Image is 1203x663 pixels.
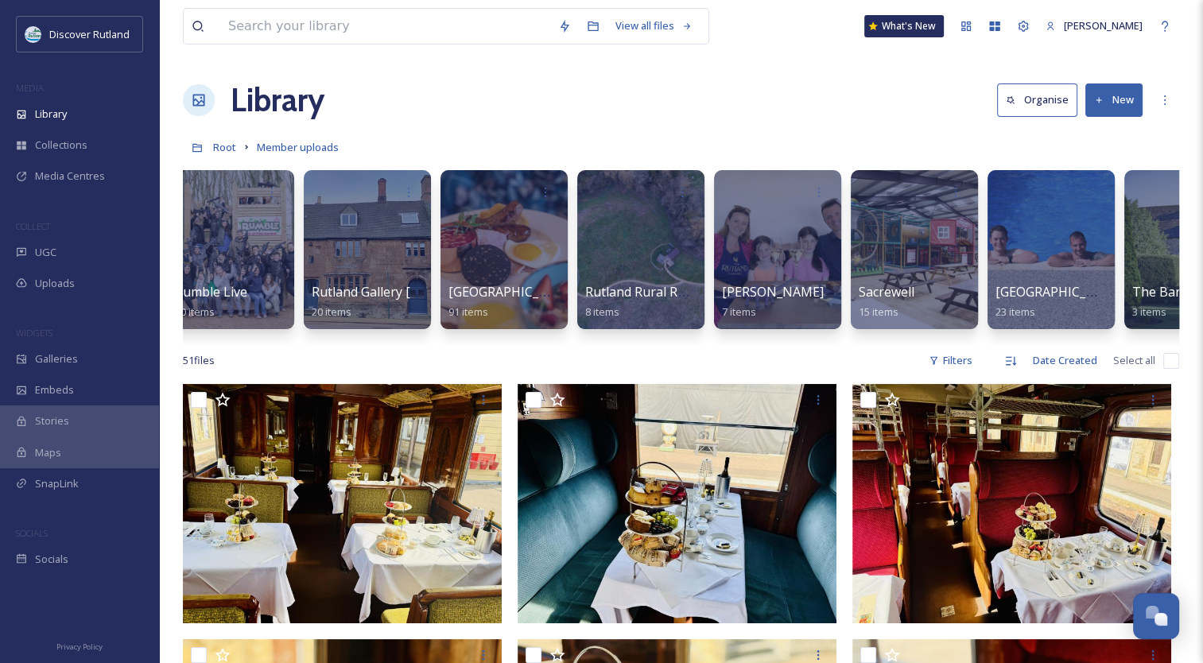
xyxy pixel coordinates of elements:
[864,15,944,37] a: What's New
[585,285,825,319] a: Rutland Rural Retreats [PERSON_NAME]8 items
[859,304,898,319] span: 15 items
[859,283,914,300] span: Sacrewell
[35,169,105,184] span: Media Centres
[257,140,339,154] span: Member uploads
[722,285,824,319] a: [PERSON_NAME]7 items
[213,140,236,154] span: Root
[183,384,502,623] img: ext_1757517467.984871_chris.oregan@nvr.org.uk-20250907_100258329_iOS.jpg
[312,304,351,319] span: 20 items
[997,83,1077,116] button: Organise
[722,304,756,319] span: 7 items
[220,9,550,44] input: Search your library
[859,285,914,319] a: Sacrewell15 items
[1085,83,1143,116] button: New
[995,304,1035,319] span: 23 items
[257,138,339,157] a: Member uploads
[995,283,1123,300] span: [GEOGRAPHIC_DATA]
[1133,593,1179,639] button: Open Chat
[56,636,103,655] a: Privacy Policy
[16,220,50,232] span: COLLECT
[1038,10,1151,41] a: [PERSON_NAME]
[175,304,215,319] span: 10 items
[1113,353,1155,368] span: Select all
[35,382,74,397] span: Embeds
[35,138,87,153] span: Collections
[312,285,534,319] a: Rutland Gallery [GEOGRAPHIC_DATA]20 items
[1132,304,1166,319] span: 3 items
[175,283,247,300] span: Rumble Live
[213,138,236,157] a: Root
[35,552,68,567] span: Socials
[921,345,980,376] div: Filters
[56,642,103,652] span: Privacy Policy
[852,384,1171,623] img: ext_1757517465.424999_chris.oregan@nvr.org.uk-20250907_101140651_iOS.jpg
[722,283,824,300] span: [PERSON_NAME]
[183,353,215,368] span: 51 file s
[1025,345,1105,376] div: Date Created
[35,413,69,428] span: Stories
[16,327,52,339] span: WIDGETS
[25,26,41,42] img: DiscoverRutlandlog37F0B7.png
[607,10,700,41] a: View all files
[16,527,48,539] span: SOCIALS
[518,384,836,623] img: ext_1757517466.696109_chris.oregan@nvr.org.uk-20250907_100421810_iOS.jpg
[35,276,75,291] span: Uploads
[49,27,130,41] span: Discover Rutland
[16,82,44,94] span: MEDIA
[35,245,56,260] span: UGC
[35,351,78,366] span: Galleries
[995,285,1123,319] a: [GEOGRAPHIC_DATA]23 items
[1064,18,1143,33] span: [PERSON_NAME]
[231,76,324,124] a: Library
[585,304,619,319] span: 8 items
[448,283,576,300] span: [GEOGRAPHIC_DATA]
[997,83,1085,116] a: Organise
[312,283,534,300] span: Rutland Gallery [GEOGRAPHIC_DATA]
[448,285,576,319] a: [GEOGRAPHIC_DATA]91 items
[448,304,488,319] span: 91 items
[35,107,67,122] span: Library
[175,285,247,319] a: Rumble Live10 items
[35,445,61,460] span: Maps
[585,283,825,300] span: Rutland Rural Retreats [PERSON_NAME]
[35,476,79,491] span: SnapLink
